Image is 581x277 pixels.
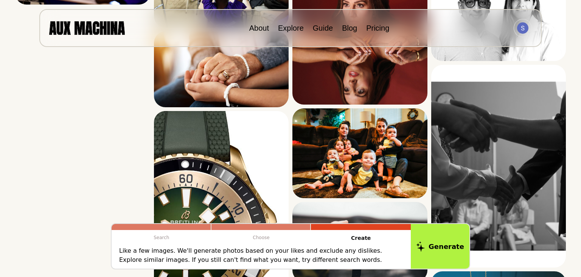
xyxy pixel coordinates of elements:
[49,21,125,34] img: AUX MACHINA
[411,224,469,269] button: Generate
[366,24,389,32] a: Pricing
[278,24,304,32] a: Explore
[313,24,333,32] a: Guide
[119,246,403,264] p: Like a few images. We'll generate photos based on your likes and exclude any dislikes. Explore si...
[311,230,411,246] p: Create
[292,108,427,199] img: Search result
[431,65,566,268] img: Search result
[249,24,269,32] a: About
[342,24,357,32] a: Blog
[211,230,311,245] p: Choose
[112,230,211,245] p: Search
[154,31,289,107] img: Search result
[517,22,528,34] img: Avatar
